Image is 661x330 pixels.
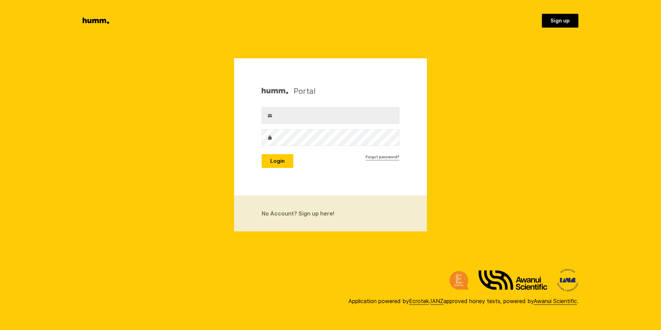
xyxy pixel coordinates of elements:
[262,154,293,168] button: Login
[450,271,469,290] img: Ecrotek
[557,269,578,291] img: International Accreditation New Zealand
[479,270,547,290] img: Awanui Scientific
[348,297,578,305] div: Application powered by . approved honey tests, powered by .
[366,154,399,160] a: Forgot password?
[542,14,578,28] a: Sign up
[234,196,427,231] a: No Account? Sign up here!
[262,86,288,96] img: Humm
[430,298,443,305] a: IANZ
[534,298,577,305] a: Awanui Scientific
[262,86,316,96] h1: Portal
[409,298,429,305] a: Ecrotek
